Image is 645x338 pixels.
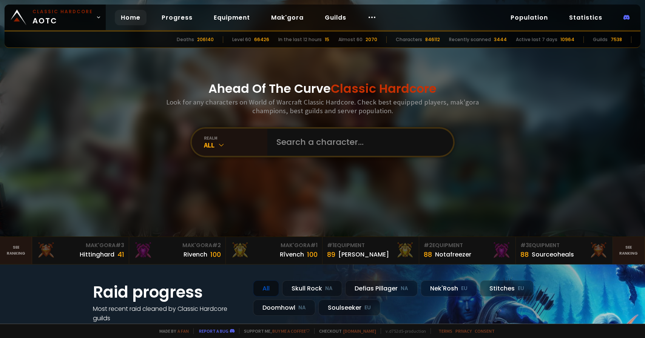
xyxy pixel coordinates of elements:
span: Classic Hardcore [331,80,437,97]
a: Home [115,10,147,25]
a: Classic HardcoreAOTC [5,5,106,30]
div: Characters [396,36,422,43]
div: Mak'Gora [37,241,124,249]
span: # 3 [520,241,529,249]
span: v. d752d5 - production [381,328,426,334]
a: Seeranking [613,237,645,264]
a: Mak'gora [265,10,310,25]
span: # 2 [212,241,221,249]
a: #3Equipment88Sourceoheals [516,237,613,264]
div: Equipment [327,241,414,249]
h4: Most recent raid cleaned by Classic Hardcore guilds [93,304,244,323]
div: 88 [424,249,432,260]
div: Rîvench [280,250,304,259]
span: # 1 [310,241,318,249]
span: # 1 [327,241,334,249]
a: Mak'Gora#1Rîvench100 [226,237,322,264]
a: Report a bug [199,328,228,334]
h1: Raid progress [93,280,244,304]
div: 206140 [197,36,214,43]
span: Made by [155,328,189,334]
div: Soulseeker [318,300,380,316]
div: 89 [327,249,335,260]
div: Doomhowl [253,300,315,316]
div: Hittinghard [80,250,114,259]
div: Notafreezer [435,250,471,259]
div: Recently scanned [449,36,491,43]
div: Nek'Rosh [421,280,477,297]
small: NA [325,285,333,292]
div: 100 [307,249,318,260]
a: Terms [438,328,452,334]
small: NA [401,285,408,292]
div: Equipment [520,241,608,249]
a: Population [505,10,554,25]
a: Consent [475,328,495,334]
span: AOTC [32,8,93,26]
div: Defias Pillager [345,280,418,297]
a: #1Equipment89[PERSON_NAME] [322,237,419,264]
span: # 2 [424,241,432,249]
small: NA [298,304,306,312]
small: EU [461,285,468,292]
a: Buy me a coffee [272,328,310,334]
div: Mak'Gora [134,241,221,249]
div: [PERSON_NAME] [338,250,389,259]
div: 846112 [425,36,440,43]
a: Privacy [455,328,472,334]
div: Deaths [177,36,194,43]
div: Rivench [184,250,207,259]
div: Equipment [424,241,511,249]
div: Stitches [480,280,534,297]
div: 15 [325,36,329,43]
div: All [253,280,279,297]
div: Level 60 [232,36,251,43]
div: 10964 [560,36,574,43]
div: Almost 60 [338,36,363,43]
a: Statistics [563,10,608,25]
a: Mak'Gora#3Hittinghard41 [32,237,129,264]
a: Progress [156,10,199,25]
a: Equipment [208,10,256,25]
a: #2Equipment88Notafreezer [419,237,516,264]
div: 41 [117,249,124,260]
a: Mak'Gora#2Rivench100 [129,237,226,264]
h3: Look for any characters on World of Warcraft Classic Hardcore. Check best equipped players, mak'g... [163,98,482,115]
div: 3444 [494,36,507,43]
div: 100 [210,249,221,260]
div: Guilds [593,36,608,43]
span: # 3 [116,241,124,249]
div: Skull Rock [282,280,342,297]
a: [DOMAIN_NAME] [343,328,376,334]
div: 2070 [366,36,377,43]
div: 66426 [254,36,269,43]
div: realm [204,135,267,141]
small: EU [518,285,524,292]
div: Active last 7 days [516,36,557,43]
div: Mak'Gora [230,241,318,249]
small: Classic Hardcore [32,8,93,15]
a: a fan [177,328,189,334]
input: Search a character... [272,129,444,156]
div: All [204,141,267,149]
a: Guilds [319,10,352,25]
small: EU [364,304,371,312]
div: Sourceoheals [532,250,574,259]
span: Support me, [239,328,310,334]
div: In the last 12 hours [278,36,322,43]
div: 88 [520,249,529,260]
h1: Ahead Of The Curve [208,80,437,98]
span: Checkout [314,328,376,334]
div: 7538 [611,36,622,43]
